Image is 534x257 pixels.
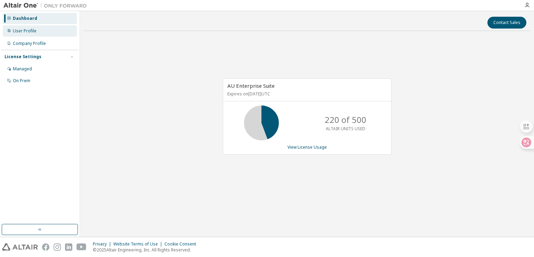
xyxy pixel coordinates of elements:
img: linkedin.svg [65,243,72,251]
span: AU Enterprise Suite [227,82,275,89]
div: User Profile [13,28,37,34]
div: Website Terms of Use [113,241,164,247]
div: Dashboard [13,16,37,21]
div: Cookie Consent [164,241,200,247]
img: youtube.svg [76,243,87,251]
img: instagram.svg [54,243,61,251]
div: License Settings [5,54,41,60]
p: © 2025 Altair Engineering, Inc. All Rights Reserved. [93,247,200,253]
div: Privacy [93,241,113,247]
img: Altair One [3,2,90,9]
img: facebook.svg [42,243,49,251]
p: ALTAIR UNITS USED [326,126,365,132]
a: View License Usage [288,144,327,150]
p: Expires on [DATE] UTC [227,91,385,97]
button: Contact Sales [487,17,526,29]
div: On Prem [13,78,30,84]
p: 220 of 500 [325,114,366,126]
div: Managed [13,66,32,72]
img: altair_logo.svg [2,243,38,251]
div: Company Profile [13,41,46,46]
